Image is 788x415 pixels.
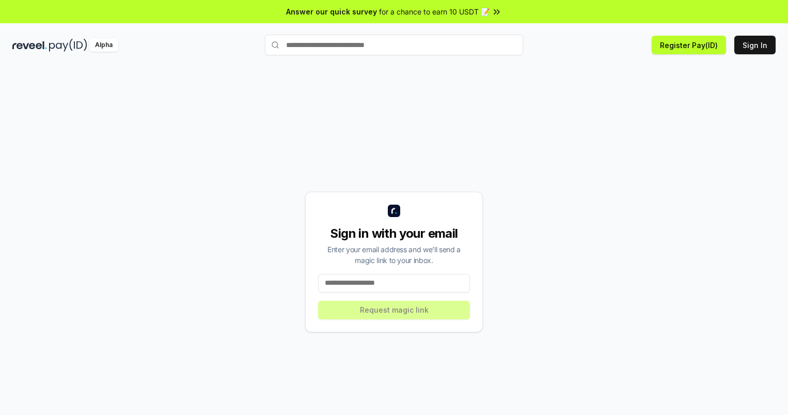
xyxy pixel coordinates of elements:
button: Sign In [734,36,776,54]
span: Answer our quick survey [286,6,377,17]
button: Register Pay(ID) [652,36,726,54]
span: for a chance to earn 10 USDT 📝 [379,6,490,17]
div: Alpha [89,39,118,52]
img: logo_small [388,205,400,217]
img: reveel_dark [12,39,47,52]
div: Sign in with your email [318,225,470,242]
img: pay_id [49,39,87,52]
div: Enter your email address and we’ll send a magic link to your inbox. [318,244,470,266]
